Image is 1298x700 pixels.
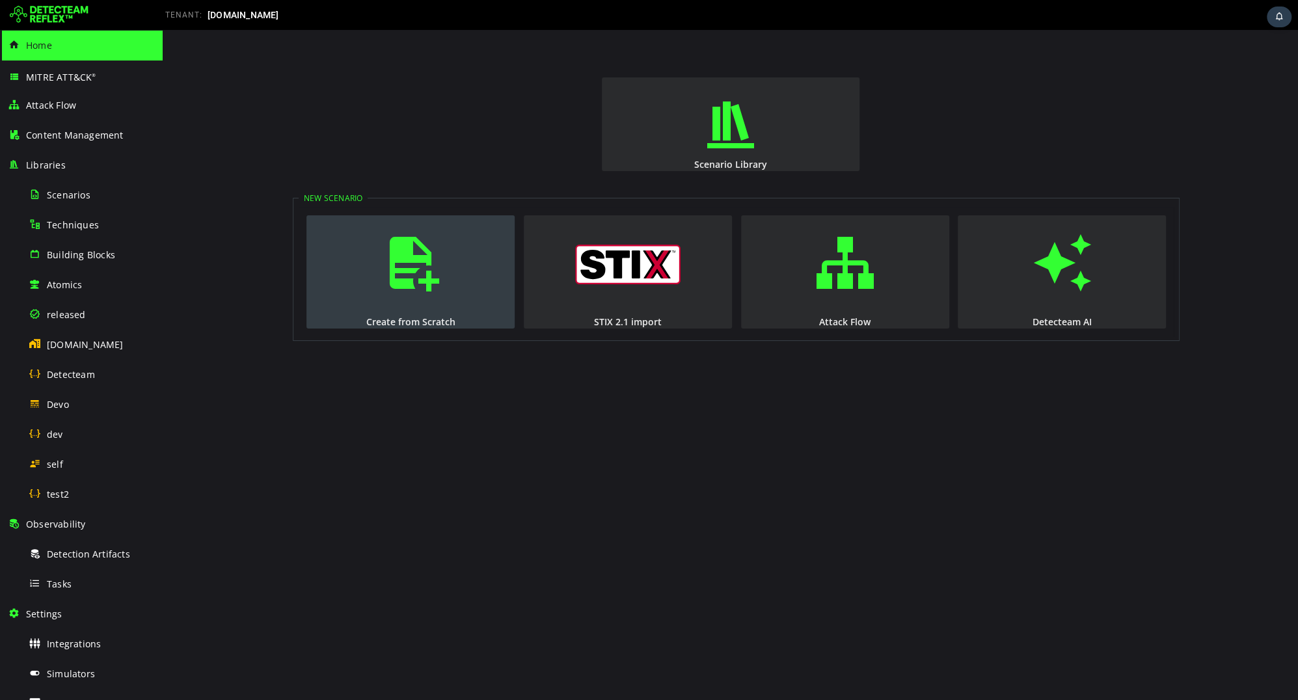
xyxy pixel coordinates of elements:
span: dev [47,428,63,440]
div: Attack Flow [577,286,788,298]
span: Devo [47,398,69,411]
span: test2 [47,488,69,500]
span: TENANT: [165,10,202,20]
div: Scenario Library [438,128,698,141]
button: Scenario Library [439,47,697,141]
span: Home [26,39,52,51]
button: Create from Scratch [144,185,352,299]
legend: New Scenario [136,163,205,174]
span: MITRE ATT&CK [26,71,96,83]
div: Detecteam AI [794,286,1005,298]
span: Tasks [47,578,72,590]
span: Detection Artifacts [47,548,130,560]
span: Settings [26,608,62,620]
span: Libraries [26,159,66,171]
span: released [47,308,86,321]
span: Observability [26,518,86,530]
button: STIX 2.1 import [361,185,569,299]
span: [DOMAIN_NAME] [47,338,124,351]
div: Task Notifications [1267,7,1291,27]
span: Simulators [47,667,95,680]
span: Attack Flow [26,99,76,111]
span: self [47,458,63,470]
div: Create from Scratch [142,286,353,298]
div: STIX 2.1 import [360,286,571,298]
span: Atomics [47,278,82,291]
button: Detecteam AI [795,185,1003,299]
sup: ® [92,72,96,78]
button: Attack Flow [578,185,787,299]
span: Building Blocks [47,249,115,261]
img: Detecteam logo [10,5,88,25]
span: Integrations [47,638,101,650]
span: [DOMAIN_NAME] [208,10,279,20]
span: Detecteam [47,368,95,381]
span: Content Management [26,129,124,141]
span: Scenarios [47,189,90,201]
span: Techniques [47,219,99,231]
img: logo_stix.svg [412,215,518,254]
